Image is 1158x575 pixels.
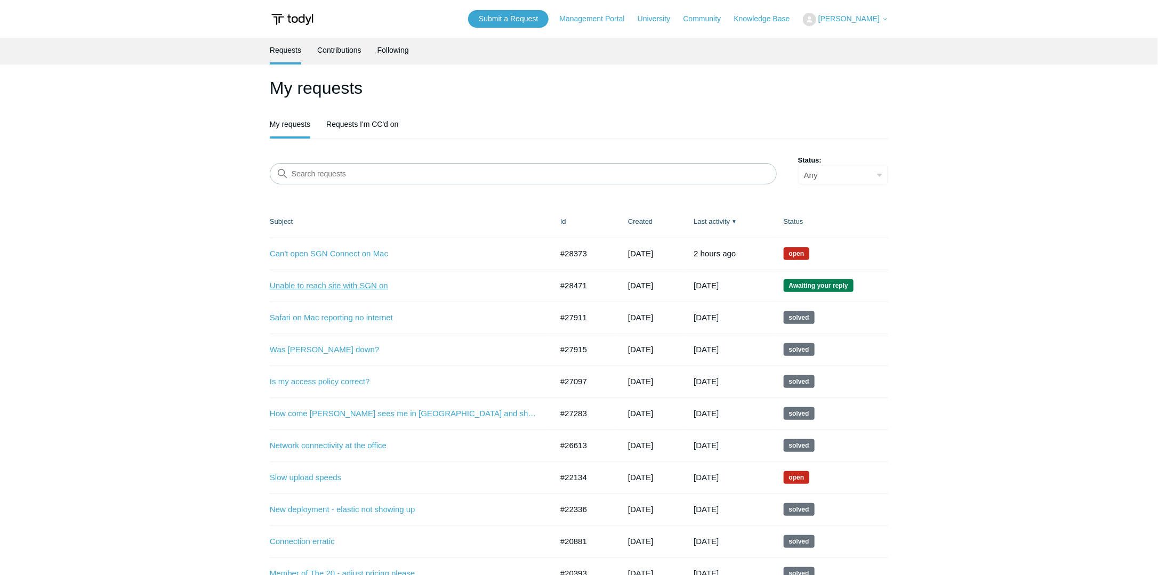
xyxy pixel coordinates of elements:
[270,376,536,388] a: Is my access policy correct?
[270,75,888,101] h1: My requests
[628,473,653,482] time: 12/31/2024, 14:59
[628,345,653,354] time: 09/03/2025, 21:24
[784,535,815,548] span: This request has been solved
[784,375,815,388] span: This request has been solved
[683,13,732,25] a: Community
[550,398,617,430] td: #27283
[468,10,549,28] a: Submit a Request
[550,270,617,302] td: #28471
[784,311,815,324] span: This request has been solved
[694,377,719,386] time: 09/07/2025, 11:02
[326,112,398,136] a: Requests I'm CC'd on
[694,505,719,514] time: 02/10/2025, 17:02
[550,238,617,270] td: #28373
[550,493,617,525] td: #22336
[628,409,653,418] time: 08/11/2025, 10:08
[377,38,409,62] a: Following
[694,537,719,546] time: 11/19/2024, 15:02
[784,279,854,292] span: We are waiting for you to respond
[784,247,810,260] span: We are working on a response for you
[628,217,653,225] a: Created
[694,441,719,450] time: 08/12/2025, 13:03
[270,38,301,62] a: Requests
[803,13,888,26] button: [PERSON_NAME]
[550,525,617,557] td: #20881
[270,344,536,356] a: Was [PERSON_NAME] down?
[270,408,536,420] a: How come [PERSON_NAME] sees me in [GEOGRAPHIC_DATA] and shows content in Spanish?
[638,13,681,25] a: University
[694,249,736,258] time: 09/30/2025, 20:13
[734,13,801,25] a: Knowledge Base
[628,313,653,322] time: 09/03/2025, 14:30
[270,248,536,260] a: Can't open SGN Connect on Mac
[270,440,536,452] a: Network connectivity at the office
[270,163,777,184] input: Search requests
[560,13,636,25] a: Management Portal
[784,503,815,516] span: This request has been solved
[270,206,550,238] th: Subject
[628,377,653,386] time: 08/06/2025, 14:41
[731,217,737,225] span: ▼
[317,38,361,62] a: Contributions
[628,249,653,258] time: 09/24/2025, 15:14
[784,439,815,452] span: This request has been solved
[270,472,536,484] a: Slow upload speeds
[694,313,719,322] time: 09/13/2025, 15:02
[818,14,880,23] span: [PERSON_NAME]
[798,155,888,166] label: Status:
[628,441,653,450] time: 07/21/2025, 23:48
[694,409,719,418] time: 08/31/2025, 13:02
[270,112,310,136] a: My requests
[550,461,617,493] td: #22134
[550,430,617,461] td: #26613
[270,504,536,516] a: New deployment - elastic not showing up
[550,334,617,366] td: #27915
[784,343,815,356] span: This request has been solved
[270,536,536,548] a: Connection erratic
[628,505,653,514] time: 01/11/2025, 17:02
[694,473,719,482] time: 08/01/2025, 15:00
[694,281,719,290] time: 09/29/2025, 07:16
[550,206,617,238] th: Id
[628,281,653,290] time: 09/26/2025, 19:13
[550,366,617,398] td: #27097
[550,302,617,334] td: #27911
[784,471,810,484] span: We are working on a response for you
[270,280,536,292] a: Unable to reach site with SGN on
[784,407,815,420] span: This request has been solved
[694,345,719,354] time: 09/12/2025, 15:02
[628,537,653,546] time: 10/22/2024, 00:13
[270,312,536,324] a: Safari on Mac reporting no internet
[270,10,315,29] img: Todyl Support Center Help Center home page
[694,217,730,225] a: Last activity▼
[773,206,888,238] th: Status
